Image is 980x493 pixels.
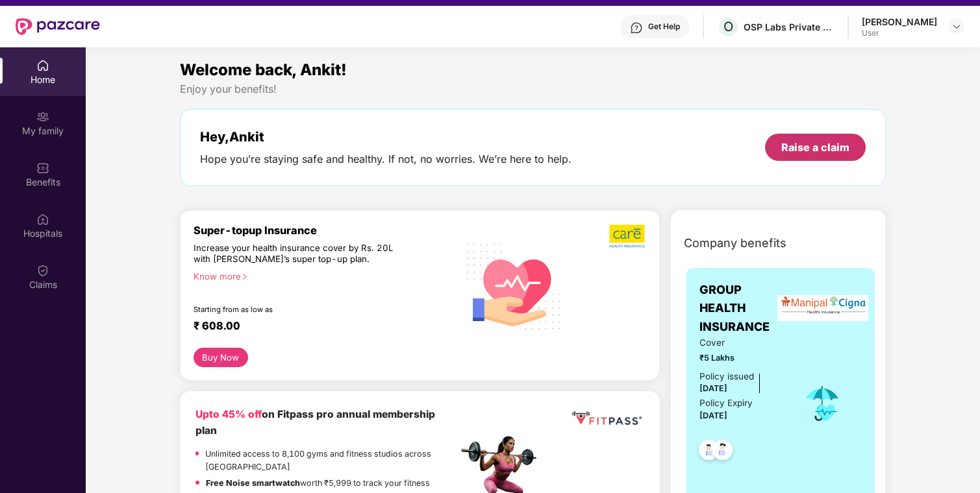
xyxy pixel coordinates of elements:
[744,21,835,33] div: OSP Labs Private Limited
[457,228,570,343] img: svg+xml;base64,PHN2ZyB4bWxucz0iaHR0cDovL3d3dy53My5vcmcvMjAwMC9zdmciIHhtbG5zOnhsaW5rPSJodHRwOi8vd3...
[699,281,784,336] span: GROUP HEALTH INSURANCE
[36,59,49,72] img: svg+xml;base64,PHN2ZyBpZD0iSG9tZSIgeG1sbnM9Imh0dHA6Ly93d3cudzMub3JnLzIwMDAvc3ZnIiB3aWR0aD0iMjAiIG...
[699,336,784,350] span: Cover
[707,436,738,468] img: svg+xml;base64,PHN2ZyB4bWxucz0iaHR0cDovL3d3dy53My5vcmcvMjAwMC9zdmciIHdpZHRoPSI0OC45NDMiIGhlaWdodD...
[241,273,248,280] span: right
[781,140,849,154] div: Raise a claim
[723,19,733,34] span: O
[36,213,49,226] img: svg+xml;base64,PHN2ZyBpZD0iSG9zcGl0YWxzIiB4bWxucz0iaHR0cDovL3d3dy53My5vcmcvMjAwMC9zdmciIHdpZHRoPS...
[205,448,457,473] p: Unlimited access to 8,100 gyms and fitness studios across [GEOGRAPHIC_DATA]
[36,162,49,174] img: svg+xml;base64,PHN2ZyBpZD0iQmVuZWZpdHMiIHhtbG5zPSJodHRwOi8vd3d3LnczLm9yZy8yMDAwL3N2ZyIgd2lkdGg9Ij...
[699,411,727,420] span: [DATE]
[699,383,727,393] span: [DATE]
[200,152,572,166] div: Hope you’re staying safe and healthy. If not, no worries. We’re here to help.
[951,21,962,32] img: svg+xml;base64,PHN2ZyBpZD0iRHJvcGRvd24tMzJ4MzIiIHhtbG5zPSJodHRwOi8vd3d3LnczLm9yZy8yMDAwL3N2ZyIgd2...
[862,16,937,28] div: [PERSON_NAME]
[699,396,753,410] div: Policy Expiry
[194,348,248,367] button: Buy Now
[777,295,868,321] img: insurerLogo
[195,408,262,420] b: Upto 45% off
[194,243,401,265] div: Increase your health insurance cover by Rs. 20L with [PERSON_NAME]’s super top-up plan.
[194,224,457,237] div: Super-topup Insurance
[684,234,786,252] span: Company benefits
[194,319,444,335] div: ₹ 608.00
[36,110,49,123] img: svg+xml;base64,PHN2ZyB3aWR0aD0iMjAiIGhlaWdodD0iMjAiIHZpZXdCb3g9IjAgMCAyMCAyMCIgZmlsbD0ibm9uZSIgeG...
[699,352,784,365] span: ₹5 Lakhs
[862,28,937,38] div: User
[16,18,100,35] img: New Pazcare Logo
[36,264,49,277] img: svg+xml;base64,PHN2ZyBpZD0iQ2xhaW0iIHhtbG5zPSJodHRwOi8vd3d3LnczLm9yZy8yMDAwL3N2ZyIgd2lkdGg9IjIwIi...
[180,60,347,79] span: Welcome back, Ankit!
[648,21,680,32] div: Get Help
[693,436,725,468] img: svg+xml;base64,PHN2ZyB4bWxucz0iaHR0cDovL3d3dy53My5vcmcvMjAwMC9zdmciIHdpZHRoPSI0OC45NDMiIGhlaWdodD...
[195,408,435,436] b: on Fitpass pro annual membership plan
[194,305,402,314] div: Starting from as low as
[206,478,300,488] strong: Free Noise smartwatch
[194,271,449,280] div: Know more
[609,224,646,248] img: b5dec4f62d2307b9de63beb79f102df3.png
[200,129,572,145] div: Hey, Ankit
[801,382,844,425] img: icon
[570,407,644,430] img: fppp.png
[699,370,754,383] div: Policy issued
[180,82,886,96] div: Enjoy your benefits!
[630,21,643,34] img: svg+xml;base64,PHN2ZyBpZD0iSGVscC0zMngzMiIgeG1sbnM9Imh0dHA6Ly93d3cudzMub3JnLzIwMDAvc3ZnIiB3aWR0aD...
